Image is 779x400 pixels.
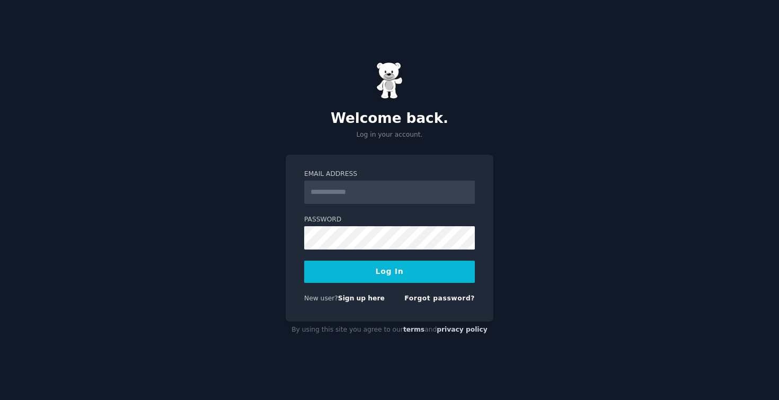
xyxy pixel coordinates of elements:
[437,326,488,333] a: privacy policy
[286,322,493,339] div: By using this site you agree to our and
[338,295,385,302] a: Sign up here
[404,295,475,302] a: Forgot password?
[286,130,493,140] p: Log in your account.
[376,62,403,99] img: Gummy Bear
[304,295,338,302] span: New user?
[286,110,493,127] h2: Welcome back.
[304,261,475,283] button: Log In
[403,326,424,333] a: terms
[304,215,475,225] label: Password
[304,170,475,179] label: Email Address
